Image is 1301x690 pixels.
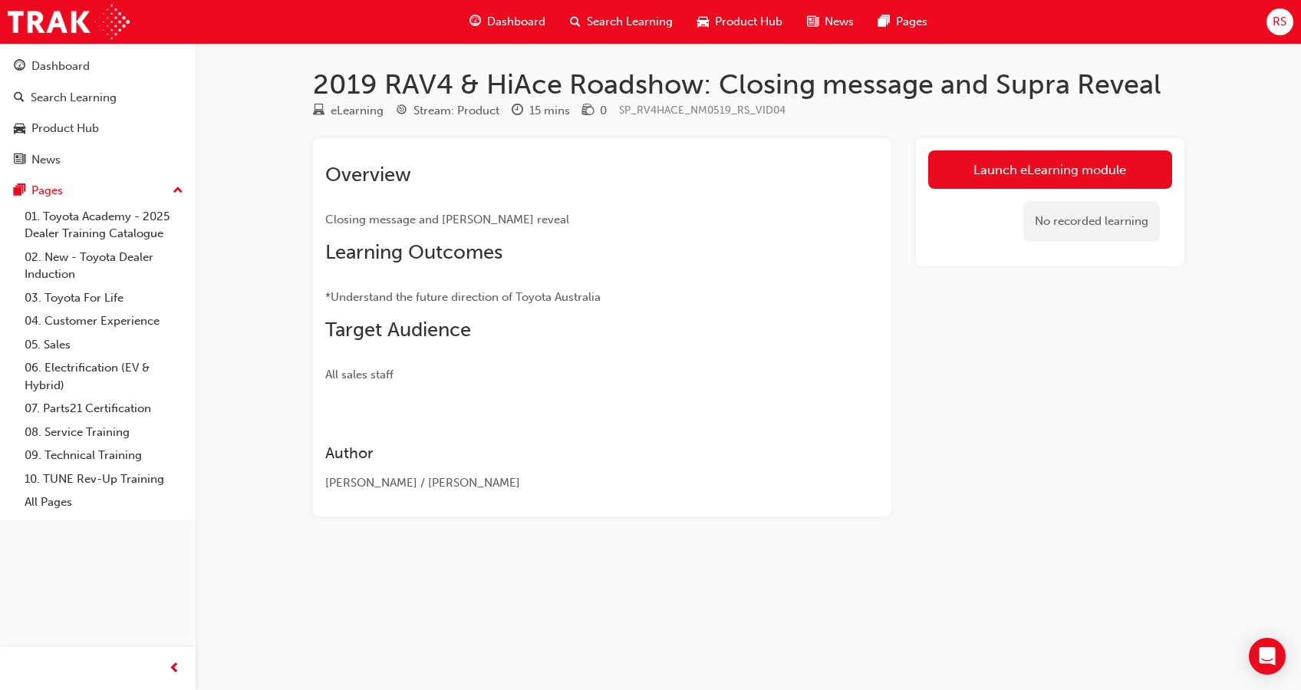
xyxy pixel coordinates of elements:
[878,12,890,31] span: pages-icon
[529,102,570,120] div: 15 mins
[313,104,324,118] span: learningResourceType_ELEARNING-icon
[169,659,180,678] span: prev-icon
[18,246,189,286] a: 02. New - Toyota Dealer Induction
[1249,638,1286,675] div: Open Intercom Messenger
[173,181,183,201] span: up-icon
[325,290,601,304] span: *Understand the future direction of Toyota Australia
[697,12,709,31] span: car-icon
[457,6,558,38] a: guage-iconDashboard
[807,12,818,31] span: news-icon
[31,89,117,107] div: Search Learning
[14,60,25,74] span: guage-icon
[8,5,130,39] img: Trak
[825,13,854,31] span: News
[325,474,824,492] div: [PERSON_NAME] / [PERSON_NAME]
[6,52,189,81] a: Dashboard
[6,49,189,177] button: DashboardSearch LearningProduct HubNews
[685,6,795,38] a: car-iconProduct Hub
[14,122,25,136] span: car-icon
[14,184,25,198] span: pages-icon
[18,490,189,514] a: All Pages
[6,146,189,174] a: News
[18,444,189,467] a: 09. Technical Training
[715,13,782,31] span: Product Hub
[570,12,581,31] span: search-icon
[512,104,523,118] span: clock-icon
[313,68,1184,101] h1: 2019 RAV4 & HiAce Roadshow: Closing message and Supra Reveal
[313,101,384,121] div: Type
[512,101,570,121] div: Duration
[325,163,411,187] span: Overview
[18,421,189,444] a: 08. Service Training
[18,356,189,397] a: 06. Electrification (EV & Hybrid)
[18,286,189,310] a: 03. Toyota For Life
[18,333,189,357] a: 05. Sales
[6,114,189,143] a: Product Hub
[6,84,189,112] a: Search Learning
[600,102,607,120] div: 0
[1266,8,1293,35] button: RS
[1273,13,1286,31] span: RS
[469,12,481,31] span: guage-icon
[325,444,824,462] h3: Author
[331,102,384,120] div: eLearning
[31,182,63,200] div: Pages
[6,177,189,205] button: Pages
[413,102,499,120] div: Stream: Product
[582,104,594,118] span: money-icon
[14,91,25,105] span: search-icon
[396,101,499,121] div: Stream
[14,154,25,167] span: news-icon
[795,6,866,38] a: news-iconNews
[325,368,394,381] span: All sales staff
[31,58,90,75] div: Dashboard
[558,6,685,38] a: search-iconSearch Learning
[325,318,471,342] span: Target Audience
[487,13,545,31] span: Dashboard
[18,309,189,333] a: 04. Customer Experience
[325,240,502,264] span: Learning Outcomes
[325,213,569,226] span: Closing message and [PERSON_NAME] reveal
[582,101,607,121] div: Price
[896,13,927,31] span: Pages
[18,205,189,246] a: 01. Toyota Academy - 2025 Dealer Training Catalogue
[18,397,189,421] a: 07. Parts21 Certification
[619,104,786,117] span: Learning resource code
[396,104,407,118] span: target-icon
[928,150,1172,189] a: Launch eLearning module
[31,151,61,169] div: News
[1023,201,1160,242] div: No recorded learning
[31,120,99,137] div: Product Hub
[18,467,189,491] a: 10. TUNE Rev-Up Training
[587,13,673,31] span: Search Learning
[866,6,940,38] a: pages-iconPages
